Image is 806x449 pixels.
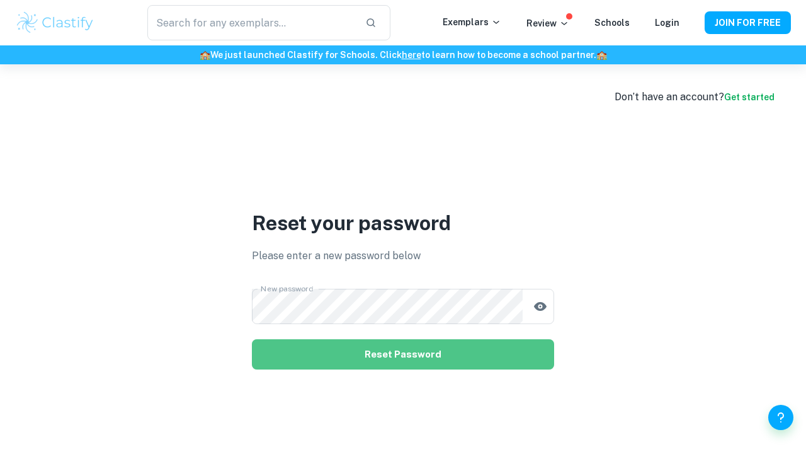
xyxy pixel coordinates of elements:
h6: We just launched Clastify for Schools. Click to learn how to become a school partner. [3,48,803,62]
div: Don’t have an account? [615,90,775,105]
span: 🏫 [200,50,210,60]
a: here [402,50,421,60]
a: Login [655,18,679,28]
p: Reset your password [252,208,554,238]
p: Exemplars [443,15,501,29]
span: 🏫 [596,50,607,60]
button: JOIN FOR FREE [705,11,791,34]
button: Reset Password [252,339,554,370]
img: Clastify logo [15,10,95,35]
a: Get started [724,92,775,102]
p: Please enter a new password below [252,248,554,264]
p: Review [526,16,569,30]
a: Schools [594,18,630,28]
button: Help and Feedback [768,405,793,430]
label: New password [261,283,313,294]
input: Search for any exemplars... [147,5,355,40]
